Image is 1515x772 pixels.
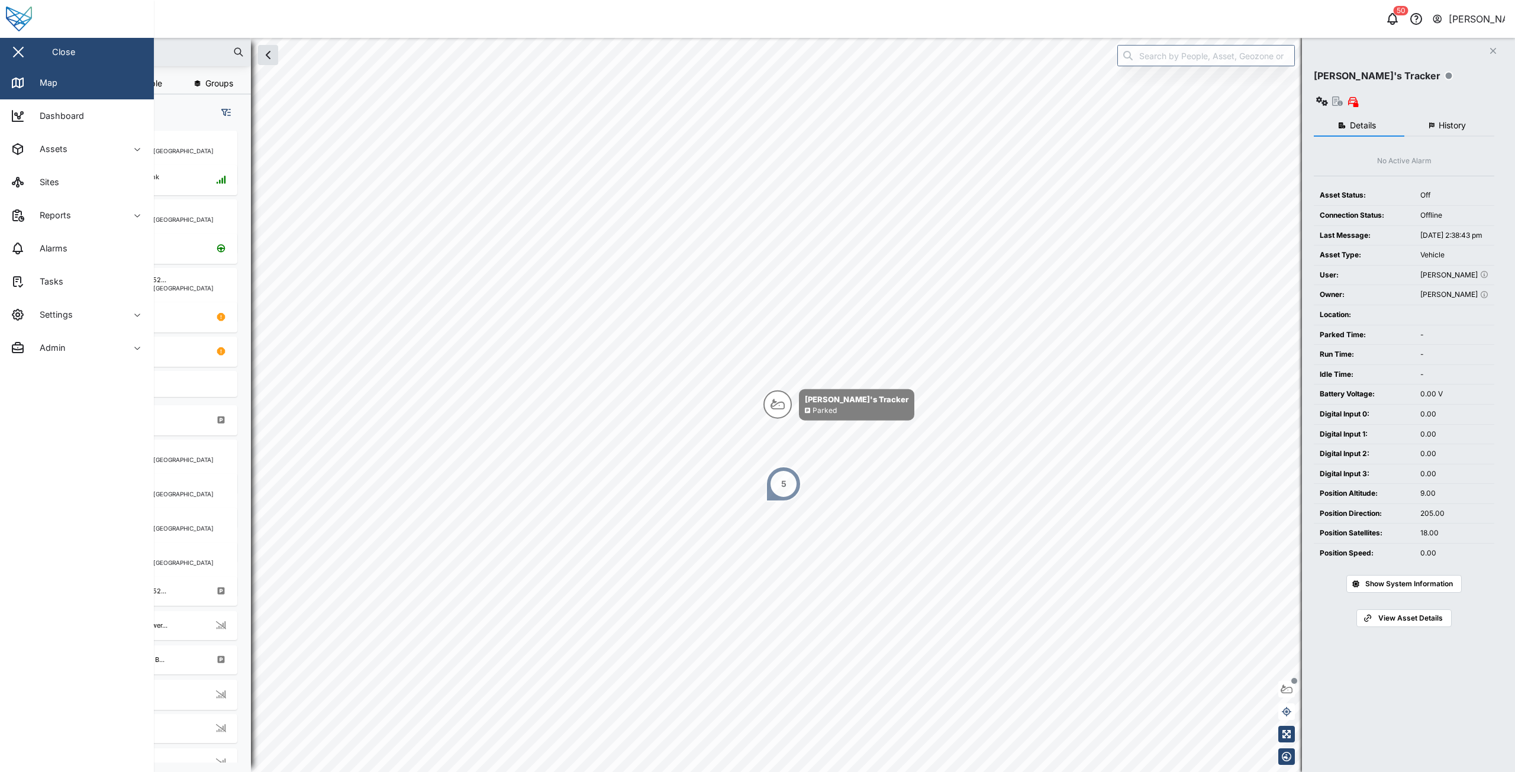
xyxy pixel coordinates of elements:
div: Digital Input 3: [1320,469,1408,480]
div: Owner: [1320,289,1408,301]
div: Vehicle [1420,250,1488,261]
div: 5 [781,477,786,490]
a: View Asset Details [1356,609,1451,627]
div: 0.00 [1420,409,1488,420]
span: Details [1350,121,1376,130]
div: Run Time: [1320,349,1408,360]
div: Battery Voltage: [1320,389,1408,400]
div: Tasks [31,275,63,288]
div: Parked Time: [1320,330,1408,341]
div: [PERSON_NAME]'s Tracker [805,393,908,405]
span: Groups [205,79,233,88]
div: Asset Status: [1320,190,1408,201]
canvas: Map [38,38,1515,772]
div: Location: [1320,309,1408,321]
div: Connection Status: [1320,210,1408,221]
span: View Asset Details [1378,610,1443,626]
div: Position Altitude: [1320,488,1408,499]
button: Show System Information [1346,575,1462,593]
div: Digital Input 0: [1320,409,1408,420]
div: Last Message: [1320,230,1408,241]
div: 0.00 V [1420,389,1488,400]
div: 50 [1394,6,1408,15]
div: Admin [31,341,66,354]
div: Dashboard [31,109,84,122]
button: [PERSON_NAME] [1432,11,1506,27]
div: 0.00 [1420,548,1488,559]
div: [PERSON_NAME] [1420,270,1488,281]
div: Position Direction: [1320,508,1408,519]
div: - [1420,369,1488,380]
div: [PERSON_NAME] [1449,12,1506,27]
span: Show System Information [1365,576,1453,592]
div: 205.00 [1420,508,1488,519]
div: Map marker [766,466,801,502]
div: 0.00 [1420,469,1488,480]
div: Assets [31,143,67,156]
div: Digital Input 1: [1320,429,1408,440]
div: Digital Input 2: [1320,448,1408,460]
div: 0.00 [1420,429,1488,440]
div: Map marker [763,389,914,421]
div: Parked [813,405,837,416]
img: Main Logo [6,6,32,32]
div: Idle Time: [1320,369,1408,380]
div: [PERSON_NAME] [1420,289,1488,301]
input: Search by People, Asset, Geozone or Place [1117,45,1295,66]
div: Alarms [31,242,67,255]
div: Position Speed: [1320,548,1408,559]
div: 9.00 [1420,488,1488,499]
div: Asset Type: [1320,250,1408,261]
div: 18.00 [1420,528,1488,539]
div: Settings [31,308,73,321]
div: Map [31,76,57,89]
div: Reports [31,209,71,222]
div: Offline [1420,210,1488,221]
div: Sites [31,176,59,189]
div: Off [1420,190,1488,201]
div: - [1420,330,1488,341]
div: 0.00 [1420,448,1488,460]
div: User: [1320,270,1408,281]
div: - [1420,349,1488,360]
span: History [1439,121,1466,130]
div: Position Satellites: [1320,528,1408,539]
div: [DATE] 2:38:43 pm [1420,230,1488,241]
div: No Active Alarm [1377,156,1432,167]
div: Close [52,46,75,59]
div: [PERSON_NAME]'s Tracker [1314,69,1440,83]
